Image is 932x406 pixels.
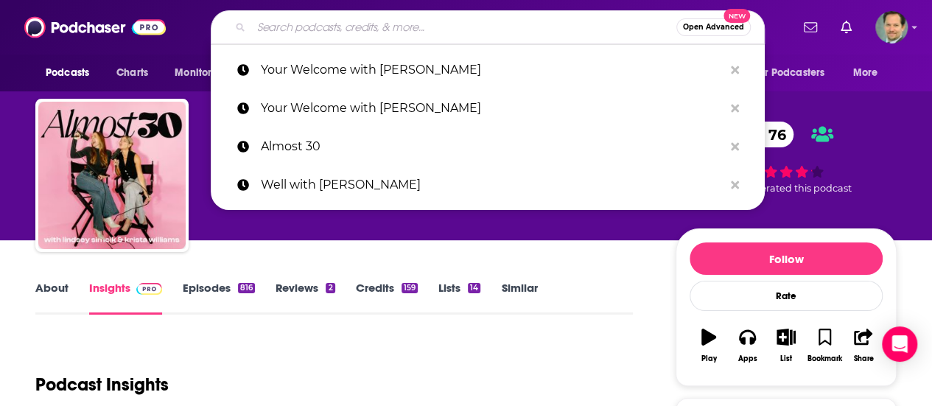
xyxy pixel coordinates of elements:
[326,283,334,293] div: 2
[807,354,842,363] div: Bookmark
[261,51,723,89] p: Your Welcome with Michael
[882,326,917,362] div: Open Intercom Messenger
[683,24,744,31] span: Open Advanced
[853,63,878,83] span: More
[766,183,852,194] span: rated this podcast
[24,13,166,41] img: Podchaser - Follow, Share and Rate Podcasts
[211,10,765,44] div: Search podcasts, credits, & more...
[676,18,751,36] button: Open AdvancedNew
[875,11,908,43] span: Logged in as dean11209
[754,63,824,83] span: For Podcasters
[136,283,162,295] img: Podchaser Pro
[844,319,883,372] button: Share
[767,319,805,372] button: List
[501,281,537,315] a: Similar
[739,122,793,147] a: 76
[723,9,750,23] span: New
[211,51,765,89] a: Your Welcome with [PERSON_NAME]
[35,59,108,87] button: open menu
[261,166,723,204] p: Well with Arielle Lorre
[690,319,728,372] button: Play
[46,63,89,83] span: Podcasts
[238,283,255,293] div: 816
[744,59,846,87] button: open menu
[276,281,334,315] a: Reviews2
[402,283,418,293] div: 159
[843,59,897,87] button: open menu
[798,15,823,40] a: Show notifications dropdown
[251,15,676,39] input: Search podcasts, credits, & more...
[175,63,227,83] span: Monitoring
[468,283,480,293] div: 14
[835,15,858,40] a: Show notifications dropdown
[261,127,723,166] p: Almost 30
[738,354,757,363] div: Apps
[853,354,873,363] div: Share
[38,102,186,249] img: Almost 30
[875,11,908,43] button: Show profile menu
[690,242,883,275] button: Follow
[107,59,157,87] a: Charts
[211,166,765,204] a: Well with [PERSON_NAME]
[780,354,792,363] div: List
[805,319,844,372] button: Bookmark
[211,89,765,127] a: Your Welcome with [PERSON_NAME]
[35,281,69,315] a: About
[116,63,148,83] span: Charts
[754,122,793,147] span: 76
[701,354,717,363] div: Play
[183,281,255,315] a: Episodes816
[438,281,480,315] a: Lists14
[728,319,766,372] button: Apps
[211,127,765,166] a: Almost 30
[690,281,883,311] div: Rate
[35,374,169,396] h1: Podcast Insights
[676,112,897,203] div: 76 6 peoplerated this podcast
[261,89,723,127] p: Your Welcome with Michael Muce
[356,281,418,315] a: Credits159
[89,281,162,315] a: InsightsPodchaser Pro
[164,59,246,87] button: open menu
[875,11,908,43] img: User Profile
